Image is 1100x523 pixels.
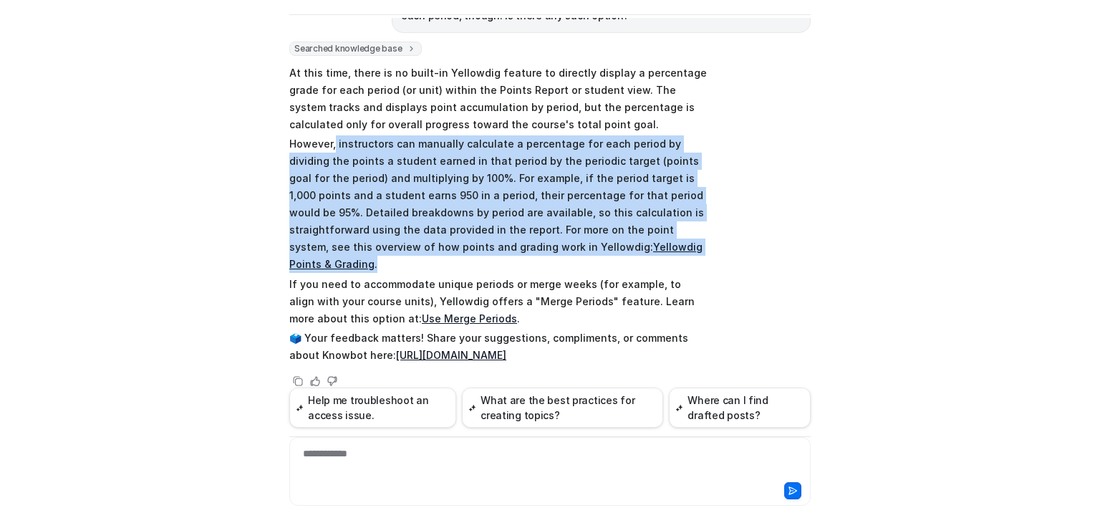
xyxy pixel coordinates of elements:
[462,388,663,428] button: What are the best practices for creating topics?
[289,64,708,133] p: At this time, there is no built-in Yellowdig feature to directly display a percentage grade for e...
[289,42,422,56] span: Searched knowledge base
[289,135,708,273] p: However, instructors can manually calculate a percentage for each period by dividing the points a...
[289,330,708,364] p: 🗳️ Your feedback matters! Share your suggestions, compliments, or comments about Knowbot here:
[669,388,811,428] button: Where can I find drafted posts?
[396,349,506,361] a: [URL][DOMAIN_NAME]
[289,276,708,327] p: If you need to accommodate unique periods or merge weeks (for example, to align with your course ...
[289,388,456,428] button: Help me troubleshoot an access issue.
[422,312,517,325] a: Use Merge Periods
